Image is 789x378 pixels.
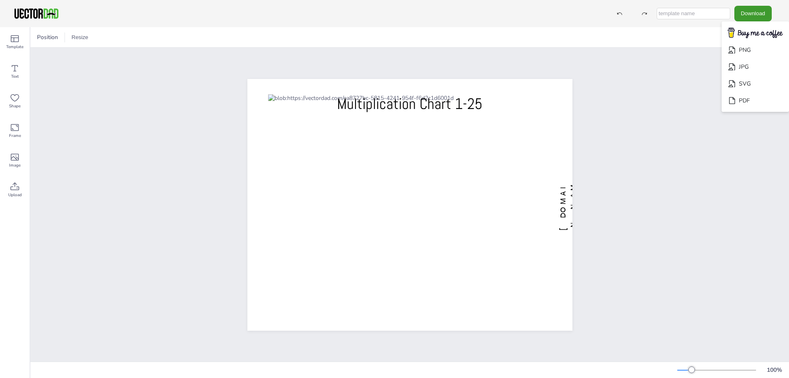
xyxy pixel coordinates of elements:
span: Shape [9,103,21,109]
button: Download [734,6,772,21]
span: Upload [8,192,22,198]
li: SVG [722,75,789,92]
span: Template [6,44,23,50]
input: template name [657,8,730,19]
img: VectorDad-1.png [13,7,60,20]
span: Position [35,33,60,41]
div: 100 % [764,366,784,374]
img: buymecoffee.png [722,25,788,41]
button: Resize [68,31,92,44]
span: Text [11,73,19,80]
span: Multiplication Chart 1-25 [337,94,482,114]
ul: Download [722,21,789,112]
span: Frame [9,132,21,139]
li: PDF [722,92,789,109]
span: [DOMAIN_NAME] [558,179,588,230]
li: JPG [722,58,789,75]
span: Image [9,162,21,169]
li: PNG [722,42,789,58]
